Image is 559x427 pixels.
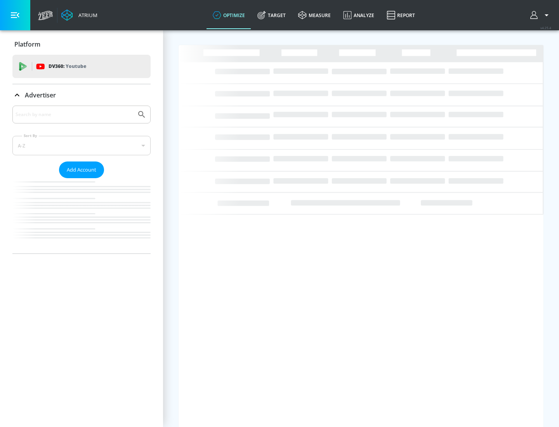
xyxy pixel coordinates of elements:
label: Sort By [22,133,39,138]
p: Advertiser [25,91,56,99]
div: A-Z [12,136,151,155]
p: Youtube [66,62,86,70]
a: Analyze [337,1,380,29]
p: DV360: [49,62,86,71]
nav: list of Advertiser [12,178,151,253]
button: Add Account [59,161,104,178]
div: Advertiser [12,84,151,106]
div: Advertiser [12,106,151,253]
span: Add Account [67,165,96,174]
div: Atrium [75,12,97,19]
span: v 4.25.4 [540,26,551,30]
a: optimize [207,1,251,29]
a: Target [251,1,292,29]
a: Report [380,1,421,29]
input: Search by name [16,109,133,120]
div: Platform [12,33,151,55]
a: Atrium [61,9,97,21]
div: DV360: Youtube [12,55,151,78]
p: Platform [14,40,40,49]
a: measure [292,1,337,29]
